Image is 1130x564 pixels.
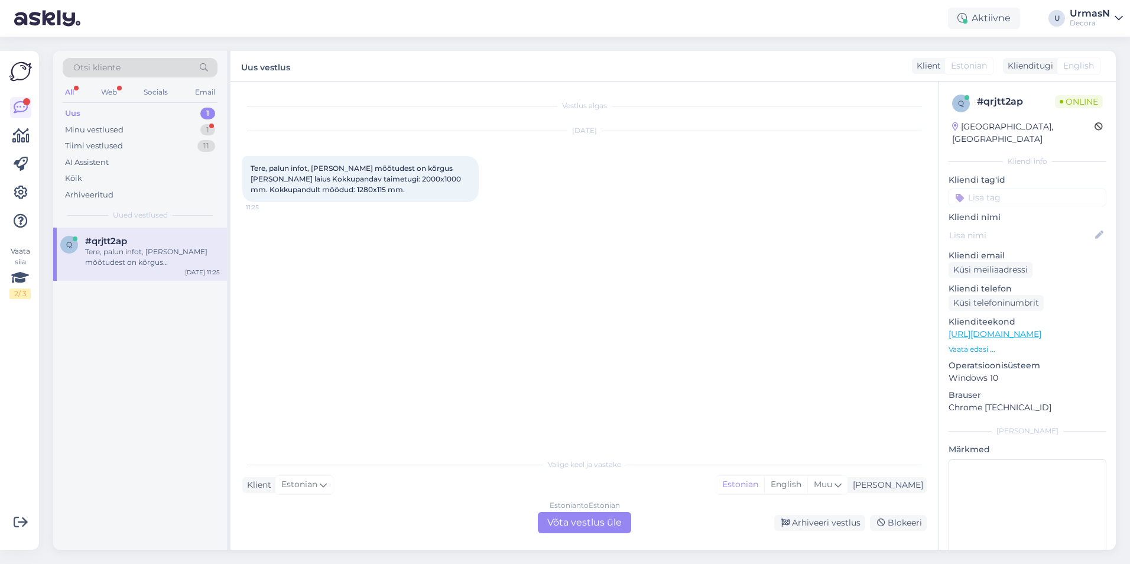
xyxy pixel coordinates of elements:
div: 11 [197,140,215,152]
p: Vaata edasi ... [949,344,1106,355]
div: Estonian [716,476,764,494]
div: Arhiveeritud [65,189,113,201]
div: All [63,85,76,100]
div: Email [193,85,217,100]
input: Lisa nimi [949,229,1093,242]
span: Muu [814,479,832,490]
div: Estonian to Estonian [550,500,620,511]
div: English [764,476,807,494]
div: # qrjtt2ap [977,95,1055,109]
div: Tiimi vestlused [65,140,123,152]
div: [PERSON_NAME] [848,479,923,491]
span: Otsi kliente [73,61,121,74]
div: [GEOGRAPHIC_DATA], [GEOGRAPHIC_DATA] [952,121,1095,145]
p: Chrome [TECHNICAL_ID] [949,401,1106,414]
p: Brauser [949,389,1106,401]
div: Vestlus algas [242,101,927,111]
input: Lisa tag [949,189,1106,206]
div: Minu vestlused [65,124,124,136]
span: q [958,99,964,108]
div: [PERSON_NAME] [949,426,1106,436]
div: Klienditugi [1003,60,1053,72]
div: 1 [200,124,215,136]
div: Socials [141,85,170,100]
label: Uus vestlus [241,58,290,74]
div: Küsi meiliaadressi [949,262,1032,278]
div: Decora [1070,18,1110,28]
span: Uued vestlused [113,210,168,221]
div: Web [99,85,119,100]
div: [DATE] [242,125,927,136]
span: q [66,240,72,249]
div: UrmasN [1070,9,1110,18]
div: [DATE] 11:25 [185,268,220,277]
div: Võta vestlus üle [538,512,631,533]
div: Kliendi info [949,156,1106,167]
div: Aktiivne [948,8,1020,29]
div: Küsi telefoninumbrit [949,295,1044,311]
div: Klient [912,60,941,72]
span: Estonian [951,60,987,72]
span: English [1063,60,1094,72]
span: Tere, palun infot, [PERSON_NAME] mõõtudest on kõrgus [PERSON_NAME] laius Kokkupandav taimetugi: 2... [251,164,463,194]
div: Valige keel ja vastake [242,459,927,470]
div: Vaata siia [9,246,31,299]
span: Online [1055,95,1103,108]
div: 1 [200,108,215,119]
p: Windows 10 [949,372,1106,384]
div: Klient [242,479,271,491]
div: U [1048,10,1065,27]
div: Blokeeri [870,515,927,531]
span: Estonian [281,478,317,491]
p: Kliendi telefon [949,283,1106,295]
div: 2 / 3 [9,289,31,299]
p: Märkmed [949,443,1106,456]
p: Kliendi nimi [949,211,1106,223]
div: Tere, palun infot, [PERSON_NAME] mõõtudest on kõrgus [PERSON_NAME] laius Kokkupandav taimetugi: 2... [85,247,220,268]
p: Kliendi email [949,249,1106,262]
div: Uus [65,108,80,119]
span: #qrjtt2ap [85,236,127,247]
a: [URL][DOMAIN_NAME] [949,329,1041,339]
div: Arhiveeri vestlus [774,515,865,531]
p: Kliendi tag'id [949,174,1106,186]
div: Kõik [65,173,82,184]
p: Klienditeekond [949,316,1106,328]
img: Askly Logo [9,60,32,83]
a: UrmasNDecora [1070,9,1123,28]
span: 11:25 [246,203,290,212]
div: AI Assistent [65,157,109,168]
p: Operatsioonisüsteem [949,359,1106,372]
